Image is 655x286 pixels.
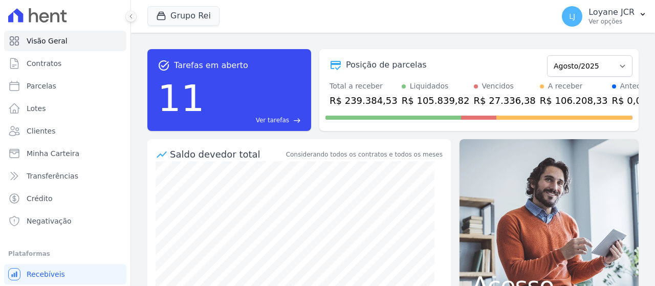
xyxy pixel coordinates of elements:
a: Contratos [4,53,126,74]
span: Ver tarefas [256,116,289,125]
div: 11 [158,72,205,125]
span: Contratos [27,58,61,69]
a: Minha Carteira [4,143,126,164]
span: LJ [569,13,575,20]
button: Grupo Rei [147,6,220,26]
span: Lotes [27,103,46,114]
span: Negativação [27,216,72,226]
span: Parcelas [27,81,56,91]
a: Ver tarefas east [209,116,301,125]
span: Crédito [27,193,53,204]
div: R$ 105.839,82 [402,94,470,107]
a: Transferências [4,166,126,186]
span: Minha Carteira [27,148,79,159]
div: Plataformas [8,248,122,260]
p: Loyane JCR [588,7,635,17]
div: Vencidos [482,81,514,92]
span: Recebíveis [27,269,65,279]
a: Lotes [4,98,126,119]
div: R$ 239.384,53 [330,94,398,107]
a: Recebíveis [4,264,126,284]
a: Clientes [4,121,126,141]
a: Parcelas [4,76,126,96]
div: Considerando todos os contratos e todos os meses [286,150,443,159]
div: Total a receber [330,81,398,92]
div: Posição de parcelas [346,59,427,71]
div: R$ 27.336,38 [474,94,536,107]
span: task_alt [158,59,170,72]
a: Negativação [4,211,126,231]
span: Visão Geral [27,36,68,46]
button: LJ Loyane JCR Ver opções [554,2,655,31]
span: Clientes [27,126,55,136]
a: Visão Geral [4,31,126,51]
span: east [293,117,301,124]
div: Liquidados [410,81,449,92]
div: R$ 106.208,33 [540,94,608,107]
span: Tarefas em aberto [174,59,248,72]
div: A receber [548,81,583,92]
span: Transferências [27,171,78,181]
p: Ver opções [588,17,635,26]
a: Crédito [4,188,126,209]
div: Saldo devedor total [170,147,284,161]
